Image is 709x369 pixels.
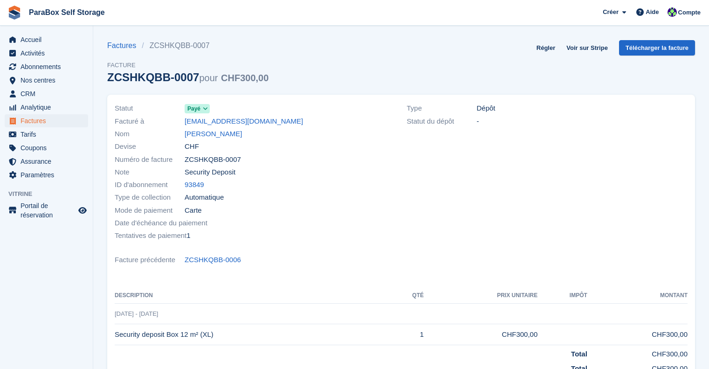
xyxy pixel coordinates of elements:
div: ZCSHKQBB-0007 [107,71,268,84]
span: Analytique [21,101,76,114]
span: Nom [115,129,185,139]
a: Payé [185,103,210,114]
span: Carte [185,205,202,216]
nav: breadcrumbs [107,40,268,51]
span: Payé [187,104,200,113]
a: menu [5,33,88,46]
span: Statut [115,103,185,114]
span: Facture [107,61,268,70]
span: Factures [21,114,76,127]
span: Security Deposit [185,167,235,178]
a: [EMAIL_ADDRESS][DOMAIN_NAME] [185,116,303,127]
span: CRM [21,87,76,100]
a: menu [5,87,88,100]
img: stora-icon-8386f47178a22dfd0bd8f6a31ec36ba5ce8667c1dd55bd0f319d3a0aa187defe.svg [7,6,21,20]
span: Portail de réservation [21,201,76,220]
a: menu [5,201,88,220]
span: Activités [21,47,76,60]
img: Tess Bédat [668,7,677,17]
td: CHF300,00 [587,324,688,345]
span: Assurance [21,155,76,168]
a: menu [5,114,88,127]
span: 1 [186,230,190,241]
th: Prix unitaire [424,288,537,303]
a: Régler [533,40,559,56]
span: Mode de paiement [115,205,185,216]
span: Type de collection [115,192,185,203]
span: Abonnements [21,60,76,73]
span: Nos centres [21,74,76,87]
span: Numéro de facture [115,154,185,165]
th: Description [115,288,392,303]
a: Factures [107,40,142,51]
a: Voir sur Stripe [563,40,612,56]
span: Dépôt [477,103,496,114]
span: - [477,116,479,127]
a: menu [5,74,88,87]
span: CHF300,00 [221,73,268,83]
strong: Total [571,350,587,358]
span: pour [199,73,218,83]
td: CHF300,00 [587,345,688,360]
a: menu [5,101,88,114]
th: Montant [587,288,688,303]
span: Compte [678,8,701,17]
span: Note [115,167,185,178]
span: Coupons [21,141,76,154]
span: Type [407,103,477,114]
span: Aide [646,7,659,17]
a: menu [5,168,88,181]
a: menu [5,60,88,73]
span: [DATE] - [DATE] [115,310,158,317]
span: Facture précédente [115,255,185,265]
span: Tentatives de paiement [115,230,186,241]
span: Facturé à [115,116,185,127]
span: Statut du dépôt [407,116,477,127]
a: Télécharger la facture [619,40,695,56]
span: CHF [185,141,199,152]
a: menu [5,141,88,154]
span: Automatique [185,192,224,203]
span: Devise [115,141,185,152]
a: 93849 [185,180,204,190]
td: 1 [392,324,424,345]
span: Créer [603,7,619,17]
span: Paramètres [21,168,76,181]
a: ParaBox Self Storage [25,5,109,20]
td: Security deposit Box 12 m² (XL) [115,324,392,345]
a: ZCSHKQBB-0006 [185,255,241,265]
span: ID d'abonnement [115,180,185,190]
a: [PERSON_NAME] [185,129,242,139]
span: Vitrine [8,189,93,199]
span: Accueil [21,33,76,46]
a: menu [5,128,88,141]
td: CHF300,00 [424,324,537,345]
a: Boutique d'aperçu [77,205,88,216]
th: Impôt [537,288,587,303]
span: ZCSHKQBB-0007 [185,154,241,165]
th: Qté [392,288,424,303]
span: Tarifs [21,128,76,141]
a: menu [5,47,88,60]
span: Date d'échéance du paiement [115,218,207,229]
a: menu [5,155,88,168]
